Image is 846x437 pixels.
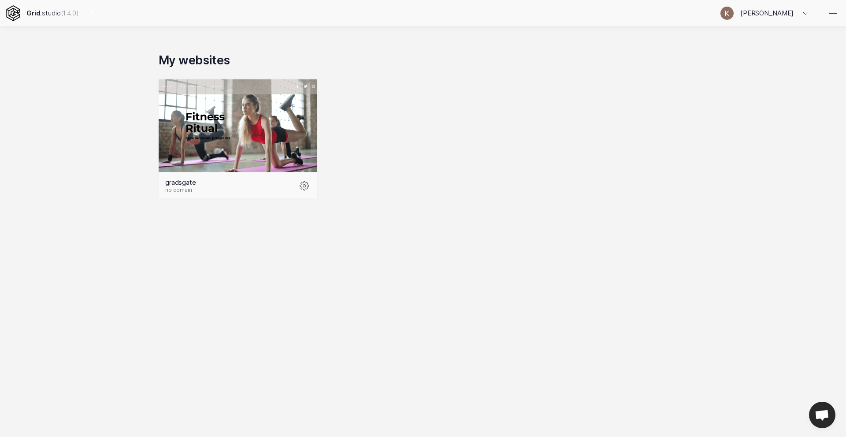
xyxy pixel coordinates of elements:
span: Click to see changelog [61,9,79,17]
img: Profile picture [720,7,734,20]
a: Open chat [809,402,835,428]
h2: My websites [159,53,687,67]
div: gradsgate [165,178,291,187]
div: no domain [165,187,291,193]
strong: Grid [26,9,40,17]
